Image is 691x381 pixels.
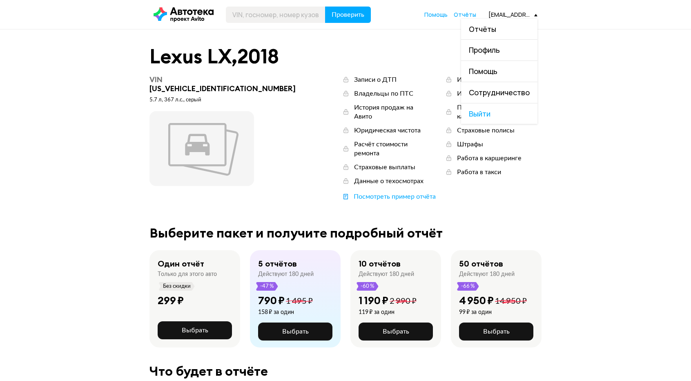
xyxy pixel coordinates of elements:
div: Страховые выплаты [354,163,415,172]
div: Владельцы по ПТС [354,89,413,98]
div: 4 950 ₽ [459,294,494,307]
div: Страховые полисы [457,126,515,135]
div: Только для этого авто [158,271,217,278]
div: 1 190 ₽ [359,294,388,307]
span: Без скидки [163,282,191,291]
input: VIN, госномер, номер кузова [226,7,325,23]
button: Выбрать [158,321,232,339]
span: Отчёты [454,11,476,18]
span: Выбрать [282,328,309,335]
div: Посмотреть пример отчёта [354,192,436,201]
div: [US_VEHICLE_IDENTIFICATION_NUMBER] [149,75,301,93]
div: Проверка отзывных кампаний [457,103,542,121]
div: Работа в каршеринге [457,154,522,163]
div: Выберите пакет и получите подробный отчёт [149,226,542,240]
div: История пробега [457,75,509,84]
div: История обслуживания [457,89,528,98]
span: VIN [149,75,163,84]
span: 1 495 ₽ [286,297,313,305]
div: Расчёт стоимости ремонта [354,140,428,158]
div: Записи о ДТП [354,75,397,84]
div: Один отчёт [158,258,204,269]
span: Отчёты [469,24,496,34]
a: Отчёты [461,19,537,40]
div: 790 ₽ [258,294,285,307]
span: Выбрать [182,327,208,334]
a: Отчёты [454,11,476,19]
a: Помощь [461,61,537,82]
button: Проверить [325,7,371,23]
div: История продаж на Авито [354,103,428,121]
span: -47 % [260,282,274,291]
span: -66 % [461,282,475,291]
div: 10 отчётов [359,258,401,269]
span: Сотрудничество [469,87,530,97]
div: Юридическая чистота [354,126,421,135]
div: 50 отчётов [459,258,503,269]
div: Действуют 180 дней [359,271,414,278]
div: Lexus LX , 2018 [149,46,542,67]
span: Выбрать [483,328,510,335]
div: Работа в такси [457,168,501,177]
button: Выбрать [258,323,332,341]
span: Выйти [461,103,537,124]
div: 119 ₽ за один [359,309,417,316]
span: -60 % [360,282,375,291]
div: Данные о техосмотрах [354,177,424,186]
span: Помощь [469,66,497,76]
span: Помощь [424,11,448,18]
div: 99 ₽ за один [459,309,527,316]
button: Выбрать [359,323,433,341]
button: Выбрать [459,323,533,341]
a: Профиль [461,40,537,61]
div: Действуют 180 дней [258,271,314,278]
div: 5.7 л, 367 л.c., серый [149,96,301,104]
div: Штрафы [457,140,483,149]
a: Помощь [424,11,448,19]
a: Посмотреть пример отчёта [342,192,436,201]
div: [EMAIL_ADDRESS][DOMAIN_NAME] [488,11,537,18]
span: Проверить [332,11,364,18]
span: 14 950 ₽ [495,297,527,305]
span: 2 990 ₽ [390,297,417,305]
span: Выбрать [383,328,409,335]
div: Что будет в отчёте [149,364,542,379]
div: 5 отчётов [258,258,297,269]
div: 299 ₽ [158,294,184,307]
a: Сотрудничество [461,82,537,103]
div: Действуют 180 дней [459,271,515,278]
div: 158 ₽ за один [258,309,313,316]
span: Профиль [469,45,500,55]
